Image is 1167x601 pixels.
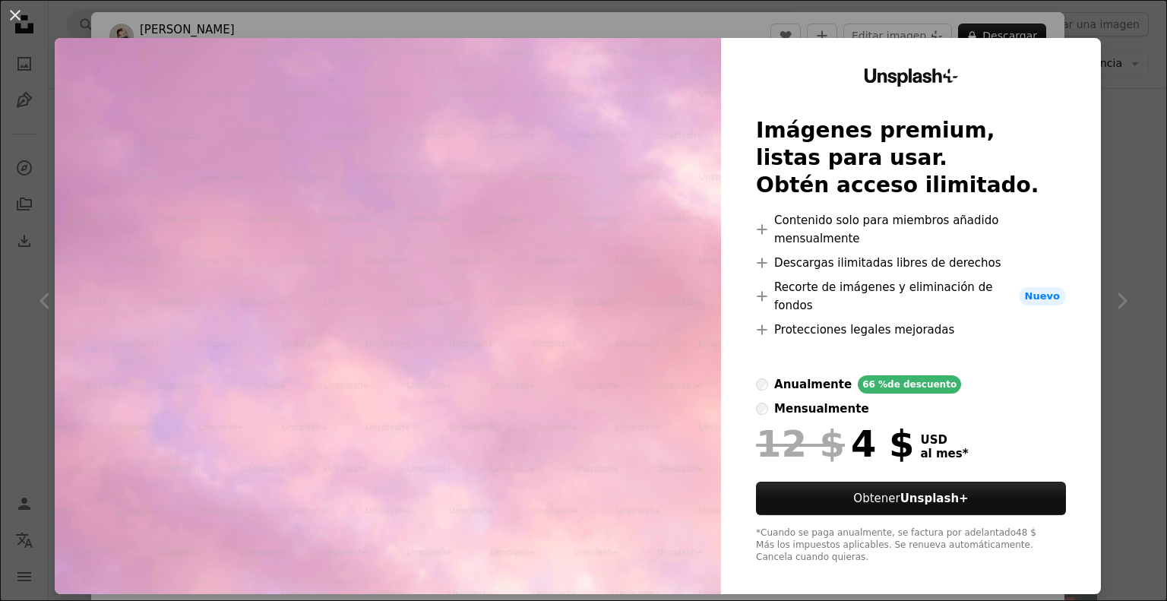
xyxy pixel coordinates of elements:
[756,254,1066,272] li: Descargas ilimitadas libres de derechos
[774,400,868,418] div: mensualmente
[756,424,914,463] div: 4 $
[756,117,1066,199] h2: Imágenes premium, listas para usar. Obtén acceso ilimitado.
[756,424,845,463] span: 12 $
[756,321,1066,339] li: Protecciones legales mejoradas
[756,378,768,391] input: anualmente66 %de descuento
[756,482,1066,515] button: ObtenerUnsplash+
[756,211,1066,248] li: Contenido solo para miembros añadido mensualmente
[921,433,969,447] span: USD
[756,403,768,415] input: mensualmente
[858,375,961,394] div: 66 % de descuento
[900,492,969,505] strong: Unsplash+
[1019,287,1066,305] span: Nuevo
[756,527,1066,564] div: *Cuando se paga anualmente, se factura por adelantado 48 $ Más los impuestos aplicables. Se renue...
[756,278,1066,315] li: Recorte de imágenes y eliminación de fondos
[774,375,852,394] div: anualmente
[921,447,969,460] span: al mes *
